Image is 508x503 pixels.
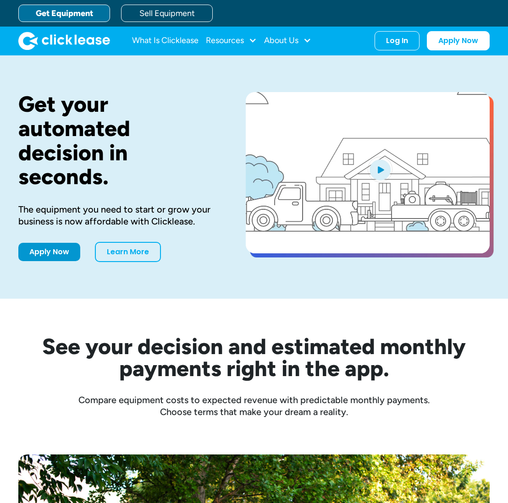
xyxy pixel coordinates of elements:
[368,157,392,182] img: Blue play button logo on a light blue circular background
[121,5,213,22] a: Sell Equipment
[246,92,490,253] a: open lightbox
[264,32,311,50] div: About Us
[18,243,80,261] a: Apply Now
[386,36,408,45] div: Log In
[18,32,110,50] img: Clicklease logo
[132,32,199,50] a: What Is Clicklease
[18,203,216,227] div: The equipment you need to start or grow your business is now affordable with Clicklease.
[18,394,490,418] div: Compare equipment costs to expected revenue with predictable monthly payments. Choose terms that ...
[18,92,216,189] h1: Get your automated decision in seconds.
[95,242,161,262] a: Learn More
[18,5,110,22] a: Get Equipment
[427,31,490,50] a: Apply Now
[18,335,490,379] h2: See your decision and estimated monthly payments right in the app.
[18,32,110,50] a: home
[206,32,257,50] div: Resources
